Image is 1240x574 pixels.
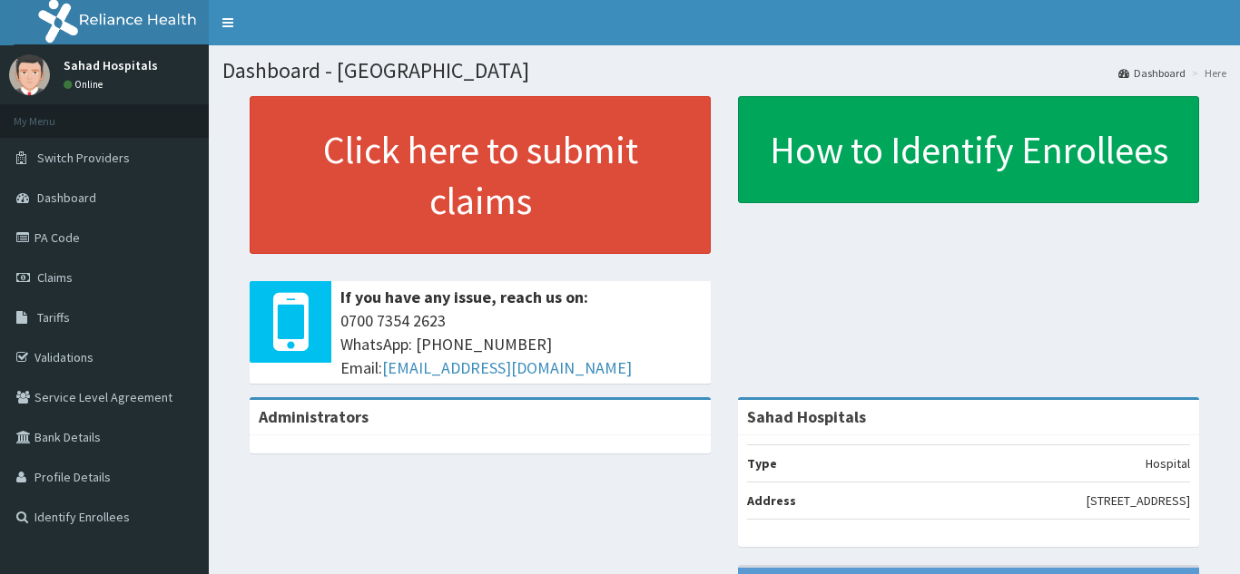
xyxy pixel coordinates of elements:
b: If you have any issue, reach us on: [340,287,588,307]
span: Tariffs [37,309,70,326]
p: Sahad Hospitals [64,59,158,72]
h1: Dashboard - [GEOGRAPHIC_DATA] [222,59,1226,83]
p: [STREET_ADDRESS] [1087,491,1190,510]
a: Click here to submit claims [250,96,711,254]
b: Administrators [259,406,369,427]
b: Type [747,455,777,472]
span: Claims [37,269,73,286]
a: How to Identify Enrollees [738,96,1199,203]
a: [EMAIL_ADDRESS][DOMAIN_NAME] [382,357,632,378]
li: Here [1187,65,1226,81]
strong: Sahad Hospitals [747,406,866,427]
a: Online [64,78,107,91]
p: Hospital [1146,454,1190,472]
span: Dashboard [37,190,96,206]
a: Dashboard [1118,65,1186,81]
img: User Image [9,54,50,95]
b: Address [747,492,796,509]
span: 0700 7354 2623 WhatsApp: [PHONE_NUMBER] Email: [340,309,702,379]
span: Switch Providers [37,150,130,166]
